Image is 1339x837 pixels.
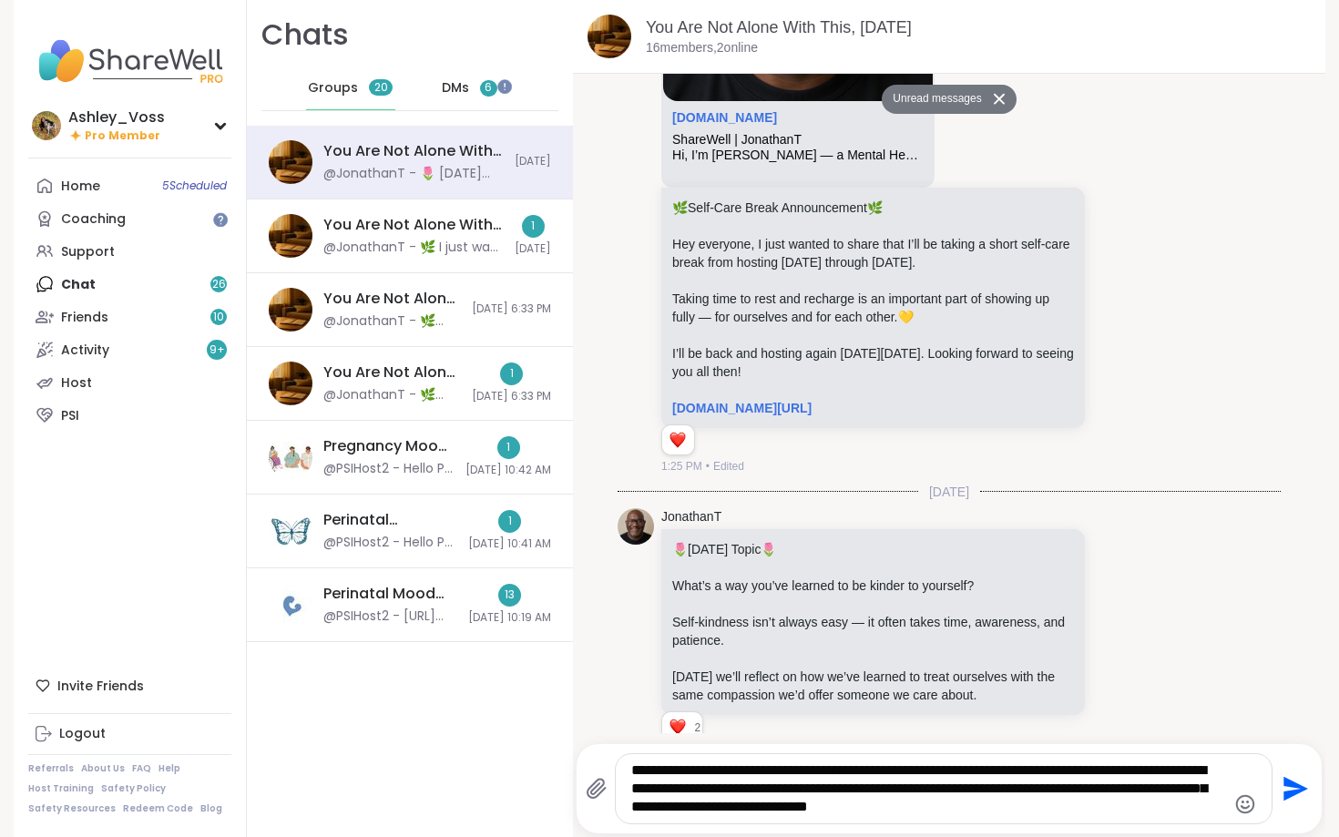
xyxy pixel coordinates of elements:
[468,610,551,626] span: [DATE] 10:19 AM
[898,310,914,324] span: 💛
[28,802,116,815] a: Safety Resources
[672,542,688,556] span: 🌷
[269,140,312,184] img: You Are Not Alone With This, Oct 07
[61,342,109,360] div: Activity
[668,720,687,734] button: Reactions: love
[661,508,721,526] a: JonathanT
[28,399,231,432] a: PSI
[28,301,231,333] a: Friends10
[465,463,551,478] span: [DATE] 10:42 AM
[323,141,504,161] div: You Are Not Alone With This, [DATE]
[59,725,106,743] div: Logout
[646,39,758,57] p: 16 members, 2 online
[867,200,883,215] span: 🌿
[81,762,125,775] a: About Us
[672,344,1074,381] p: I’ll be back and hosting again [DATE][DATE]. Looking forward to seeing you all then!
[672,235,1074,271] p: Hey everyone, I just wanted to share that I’ll be taking a short self-care break from hosting [DA...
[323,215,504,235] div: You Are Not Alone With This, [DATE]
[694,720,702,736] span: 2
[200,802,222,815] a: Blog
[28,169,231,202] a: Home5Scheduled
[61,309,108,327] div: Friends
[269,214,312,258] img: You Are Not Alone With This, Oct 10
[61,374,92,393] div: Host
[515,241,551,257] span: [DATE]
[101,782,166,795] a: Safety Policy
[28,762,74,775] a: Referrals
[500,362,523,385] div: 1
[672,613,1074,649] p: Self-kindness isn’t always easy — it often takes time, awareness, and patience.
[28,333,231,366] a: Activity9+
[662,425,694,454] div: Reaction list
[61,210,126,229] div: Coaching
[210,342,225,358] span: 9 +
[515,154,551,169] span: [DATE]
[662,712,694,741] div: Reaction list
[269,435,312,479] img: Pregnancy Mood Support, Oct 07
[672,199,1074,217] p: Self-Care Break Announcement
[323,362,461,383] div: You Are Not Alone With This, [DATE]
[588,15,631,58] img: You Are Not Alone With This, Oct 07
[631,761,1226,816] textarea: Type your message
[472,389,551,404] span: [DATE] 6:33 PM
[472,301,551,317] span: [DATE] 6:33 PM
[497,79,512,94] iframe: Spotlight
[323,510,457,530] div: Perinatal [MEDICAL_DATA] Support for Survivors, [DATE]
[28,235,231,268] a: Support
[706,458,710,475] span: •
[323,165,504,183] div: @JonathanT - 🌷 [DATE] Topic 🌷 What’s a way you’ve learned to be kinder to yourself? Self-kindness...
[28,669,231,702] div: Invite Friends
[672,132,924,148] div: ShareWell | JonathanT
[497,436,520,459] div: 1
[61,407,79,425] div: PSI
[442,79,469,97] span: DMs
[261,15,349,56] h1: Chats
[68,107,165,128] div: Ashley_Voss
[269,583,312,627] img: Perinatal Mood Support for Moms, Oct 06
[468,536,551,552] span: [DATE] 10:41 AM
[162,179,227,193] span: 5 Scheduled
[498,584,521,607] div: 13
[323,312,461,331] div: @JonathanT - 🌿 Self-Care Break Announcement 🌿 Hey everyone, I just wanted to share that I’ll be t...
[28,718,231,750] a: Logout
[672,200,688,215] span: 🌿
[713,458,744,475] span: Edited
[882,85,986,114] button: Unread messages
[28,782,94,795] a: Host Training
[323,289,461,309] div: You Are Not Alone With This, [DATE]
[672,148,924,163] div: Hi, I’m [PERSON_NAME] — a Mental Health Peer Specialist-Intern walking my own recovery journey, i...
[323,534,457,552] div: @PSIHost2 - Hello PSI group members! A friendly reminder: We will allow up to 16 group members to...
[672,540,1074,558] p: [DATE] Topic
[672,668,1074,704] p: [DATE] we’ll reflect on how we’ve learned to treat ourselves with the same compassion we’d offer ...
[323,239,504,257] div: @JonathanT - 🌿 I just want to remind everyone — if things ever feel too heavy outside of group, y...
[672,577,1074,595] p: What’s a way you’ve learned to be kinder to yourself?
[498,510,521,533] div: 1
[761,542,776,556] span: 🌷
[213,212,228,227] iframe: Spotlight
[85,128,160,144] span: Pro Member
[269,509,312,553] img: Perinatal Psychosis Support for Survivors, Oct 06
[28,29,231,93] img: ShareWell Nav Logo
[374,80,388,96] span: 20
[61,178,100,196] div: Home
[672,110,777,125] a: Attachment
[123,802,193,815] a: Redeem Code
[269,288,312,332] img: You Are Not Alone With This, Oct 09
[323,460,455,478] div: @PSIHost2 - Hello PSI group members! A friendly reminder: We will allow up to 16 group members to...
[646,18,912,36] a: You Are Not Alone With This, [DATE]
[32,111,61,140] img: Ashley_Voss
[485,80,492,96] span: 6
[28,366,231,399] a: Host
[672,290,1074,326] p: Taking time to rest and recharge is an important part of showing up fully — for ourselves and for...
[323,386,461,404] div: @JonathanT - 🌿 Self-Care Break Announcement 🌿 Hey everyone, I just wanted to share that I’ll be t...
[269,362,312,405] img: You Are Not Alone With This, Oct 08
[522,215,545,238] div: 1
[158,762,180,775] a: Help
[323,436,455,456] div: Pregnancy Mood Support, [DATE]
[132,762,151,775] a: FAQ
[213,310,224,325] span: 10
[618,508,654,545] img: https://sharewell-space-live.sfo3.digitaloceanspaces.com/user-generated/0e2c5150-e31e-4b6a-957d-4...
[672,401,812,415] a: [DOMAIN_NAME][URL]
[668,433,687,447] button: Reactions: love
[28,202,231,235] a: Coaching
